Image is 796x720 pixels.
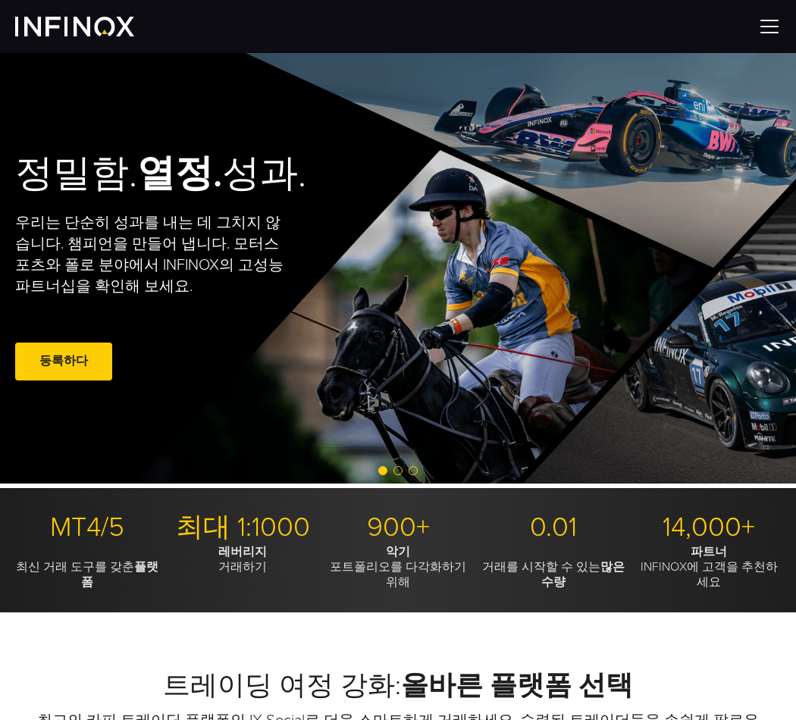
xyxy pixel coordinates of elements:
font: 최대 1:1000 [176,511,310,543]
font: 악기 [386,544,410,559]
a: 등록하다 [15,343,112,380]
font: 올바른 플랫폼 선택 [401,669,633,702]
font: 파트너 [691,544,727,559]
font: 900+ [367,511,430,543]
font: 열정. [137,151,222,196]
font: 많은 수량 [541,559,625,590]
font: 우리는 단순히 성과를 내는 데 그치지 않습니다. 챔피언을 만들어 냅니다. 모터스포츠와 폴로 분야에서 INFINOX의 고성능 파트너십을 확인해 보세요. [15,214,284,296]
font: 등록하다 [39,353,88,368]
span: 슬라이드 2로 이동 [393,466,403,475]
font: 최신 거래 도구를 갖춘 [16,559,134,574]
font: 성과. [222,151,306,196]
font: 14,000+ [663,511,755,543]
font: 트레이딩 여정 강화: [163,669,401,702]
font: 거래를 시작할 수 있는 [482,559,600,574]
font: 포트폴리오를 다각화하기 위해 [330,559,466,590]
span: 슬라이드 1로 이동 [378,466,387,475]
font: 0.01 [530,511,577,543]
span: 슬라이드 3으로 이동 [409,466,418,475]
font: 레버리지 [218,544,267,559]
font: MT4/5 [50,511,124,543]
font: INFINOX에 고객을 추천하세요 [641,559,778,590]
font: 플랫폼 [81,559,158,590]
font: 거래하기 [218,559,267,574]
font: 정밀함. [15,151,137,196]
